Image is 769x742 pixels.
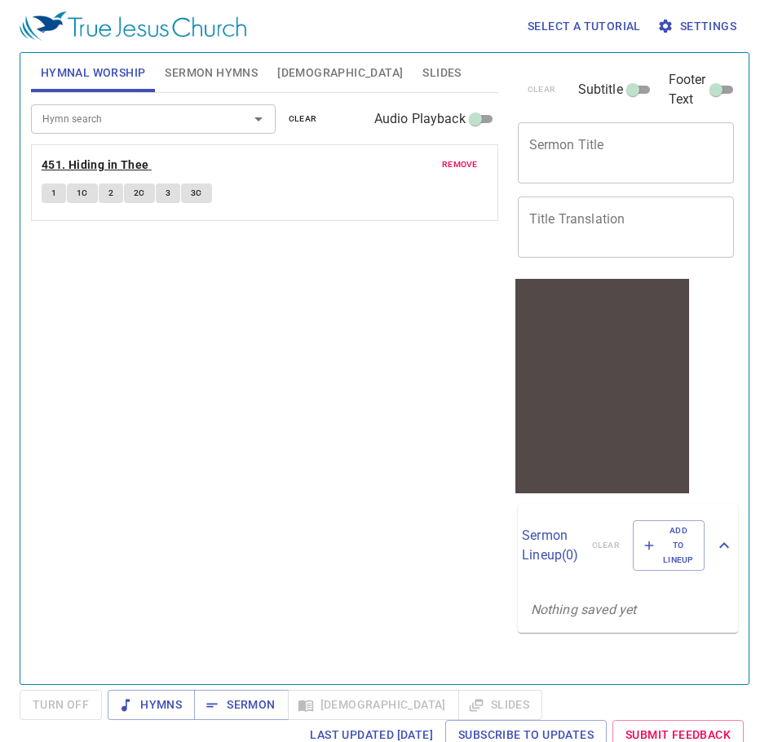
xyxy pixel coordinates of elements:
span: Slides [422,63,461,83]
button: 1C [67,183,98,203]
button: 3C [181,183,212,203]
img: True Jesus Church [20,11,246,41]
span: Hymns [121,695,182,715]
span: Settings [661,16,736,37]
button: Settings [654,11,743,42]
span: Select a tutorial [528,16,641,37]
button: remove [432,155,488,174]
button: Select a tutorial [521,11,647,42]
div: Sermon Lineup(0)clearAdd to Lineup [518,504,738,588]
span: clear [289,112,317,126]
button: 2 [99,183,123,203]
span: 1C [77,186,88,201]
button: Add to Lineup [633,520,705,572]
button: Hymns [108,690,195,720]
iframe: from-child [511,275,693,497]
button: Sermon [194,690,288,720]
button: 451. Hiding in Thee [42,155,152,175]
span: [DEMOGRAPHIC_DATA] [277,63,403,83]
span: 1 [51,186,56,201]
span: 3 [166,186,170,201]
span: 2 [108,186,113,201]
span: remove [442,157,478,172]
button: 2C [124,183,155,203]
p: Sermon Lineup ( 0 ) [522,526,578,565]
span: Audio Playback [374,109,466,129]
span: 3C [191,186,202,201]
span: 2C [134,186,145,201]
span: Sermon Hymns [165,63,258,83]
button: clear [279,109,327,129]
button: Open [247,108,270,130]
span: Subtitle [578,80,623,99]
span: Footer Text [669,70,706,109]
span: Add to Lineup [643,523,694,568]
button: 1 [42,183,66,203]
i: Nothing saved yet [531,602,637,617]
button: 3 [156,183,180,203]
span: Hymnal Worship [41,63,146,83]
b: 451. Hiding in Thee [42,155,149,175]
span: Sermon [207,695,275,715]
